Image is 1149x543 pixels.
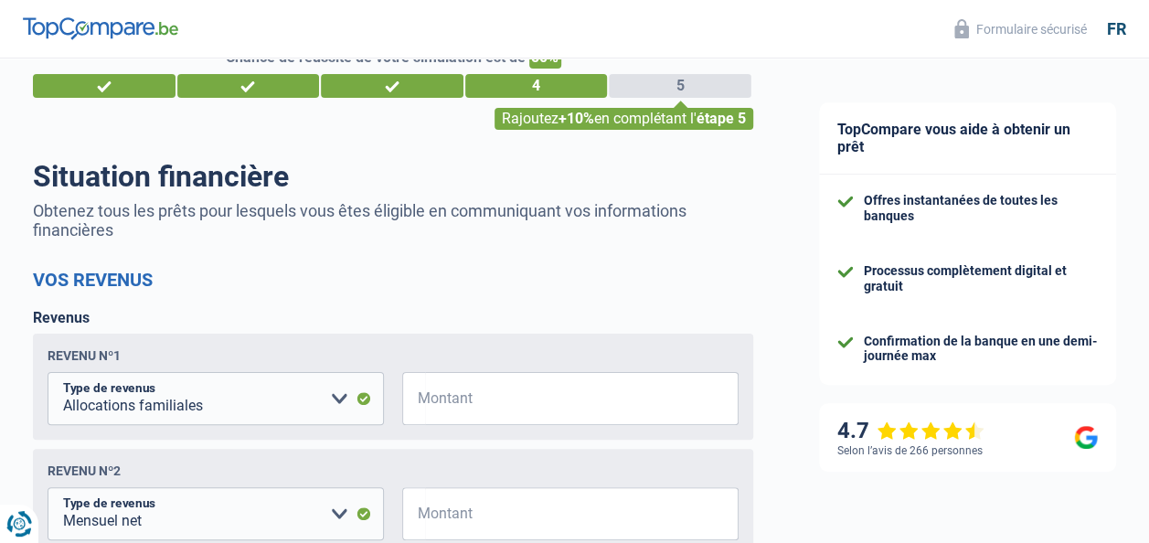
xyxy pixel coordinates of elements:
div: Revenu nº1 [48,348,121,363]
div: 5 [609,74,751,98]
span: étape 5 [697,110,746,127]
div: Confirmation de la banque en une demi-journée max [864,334,1098,365]
div: 4.7 [837,418,984,444]
h1: Situation financière [33,159,753,194]
p: Obtenez tous les prêts pour lesquels vous êtes éligible en communiquant vos informations financières [33,201,753,240]
img: TopCompare Logo [23,17,178,39]
div: 2 [177,74,320,98]
button: Formulaire sécurisé [943,14,1098,44]
div: Revenu nº2 [48,463,121,478]
div: Selon l’avis de 266 personnes [837,444,983,457]
div: 4 [465,74,608,98]
span: € [402,487,425,540]
div: 1 [33,74,176,98]
div: 3 [321,74,463,98]
h2: Vos revenus [33,269,753,291]
div: fr [1107,19,1126,39]
div: TopCompare vous aide à obtenir un prêt [819,102,1116,175]
label: Revenus [33,309,90,326]
div: Offres instantanées de toutes les banques [864,193,1098,224]
span: +10% [559,110,594,127]
div: Rajoutez en complétant l' [495,108,753,130]
div: Processus complètement digital et gratuit [864,263,1098,294]
span: € [402,372,425,425]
